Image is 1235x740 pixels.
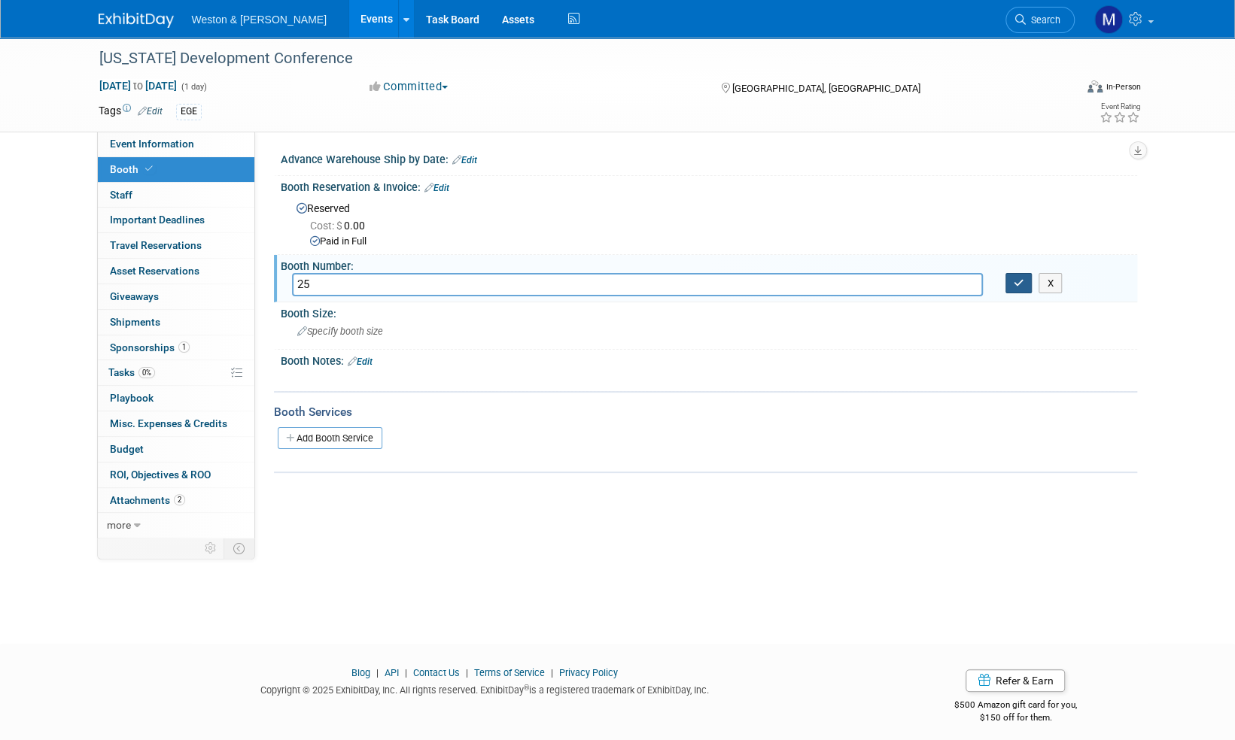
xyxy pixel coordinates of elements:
[1087,80,1103,92] img: Format-Inperson.png
[99,79,178,92] span: [DATE] [DATE]
[98,284,254,309] a: Giveaways
[292,197,1126,249] div: Reserved
[986,78,1141,101] div: Event Format
[224,538,254,558] td: Toggle Event Tabs
[281,176,1137,196] div: Booth Reservation & Invoice:
[297,326,383,337] span: Specify booth size
[110,316,160,328] span: Shipments
[1099,103,1139,111] div: Event Rating
[310,220,371,232] span: 0.00
[110,469,211,481] span: ROI, Objectives & ROO
[110,189,132,201] span: Staff
[110,341,190,353] span: Sponsorships
[98,183,254,208] a: Staff
[110,392,154,404] span: Playbook
[98,488,254,513] a: Attachments2
[178,341,190,353] span: 1
[1005,7,1075,33] a: Search
[547,667,557,678] span: |
[98,462,254,487] a: ROI, Objectives & ROO
[98,411,254,436] a: Misc. Expenses & Credits
[424,183,449,193] a: Edit
[310,220,344,232] span: Cost: $
[281,350,1137,369] div: Booth Notes:
[732,83,920,94] span: [GEOGRAPHIC_DATA], [GEOGRAPHIC_DATA]
[348,356,373,367] a: Edit
[474,667,545,678] a: Terms of Service
[110,443,144,455] span: Budget
[99,103,163,120] td: Tags
[98,386,254,411] a: Playbook
[138,106,163,117] a: Edit
[108,366,155,378] span: Tasks
[413,667,460,678] a: Contact Us
[138,367,155,378] span: 0%
[1039,273,1062,294] button: X
[110,163,156,175] span: Booth
[98,335,254,360] a: Sponsorships1
[145,165,153,173] i: Booth reservation complete
[281,255,1137,274] div: Booth Number:
[180,82,207,92] span: (1 day)
[110,417,227,429] span: Misc. Expenses & Credits
[99,680,872,697] div: Copyright © 2025 ExhibitDay, Inc. All rights reserved. ExhibitDay is a registered trademark of Ex...
[107,519,131,531] span: more
[98,233,254,258] a: Travel Reservations
[1026,14,1060,26] span: Search
[99,13,174,28] img: ExhibitDay
[174,494,185,505] span: 2
[281,302,1137,321] div: Booth Size:
[281,148,1137,168] div: Advance Warehouse Ship by Date:
[524,684,529,692] sup: ®
[966,669,1065,692] a: Refer & Earn
[98,208,254,232] a: Important Deadlines
[98,310,254,335] a: Shipments
[110,265,199,277] span: Asset Reservations
[452,155,477,165] a: Edit
[1105,81,1140,92] div: In-Person
[274,404,1137,420] div: Booth Services
[364,79,454,95] button: Committed
[401,667,411,678] span: |
[94,45,1052,72] div: [US_STATE] Development Conference
[894,711,1137,724] div: $150 off for them.
[278,427,382,449] a: Add Booth Service
[559,667,618,678] a: Privacy Policy
[131,80,145,92] span: to
[98,360,254,385] a: Tasks0%
[110,239,202,251] span: Travel Reservations
[98,132,254,156] a: Event Information
[110,290,159,302] span: Giveaways
[98,259,254,284] a: Asset Reservations
[110,214,205,226] span: Important Deadlines
[373,667,382,678] span: |
[110,494,185,506] span: Attachments
[1094,5,1123,34] img: Mary Ann Trujillo
[98,513,254,538] a: more
[98,437,254,462] a: Budget
[176,104,202,120] div: EGE
[894,689,1137,723] div: $500 Amazon gift card for you,
[385,667,399,678] a: API
[310,235,1126,249] div: Paid in Full
[192,14,327,26] span: Weston & [PERSON_NAME]
[98,157,254,182] a: Booth
[462,667,472,678] span: |
[110,138,194,150] span: Event Information
[198,538,224,558] td: Personalize Event Tab Strip
[351,667,370,678] a: Blog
